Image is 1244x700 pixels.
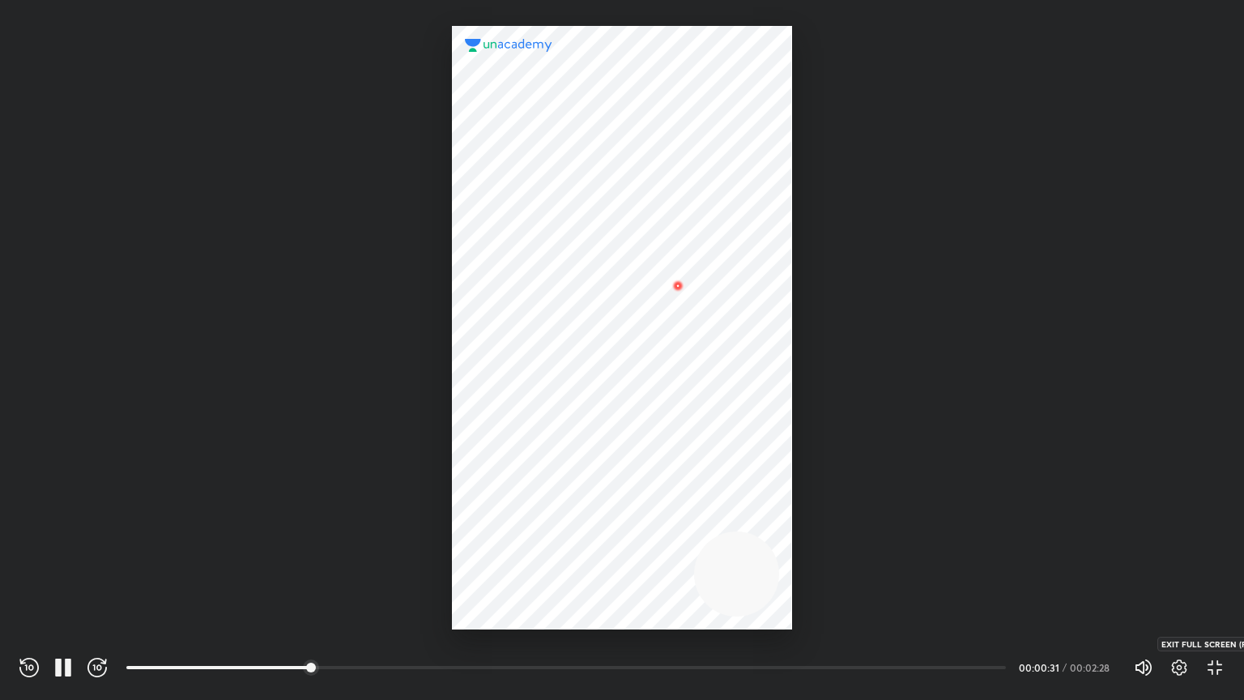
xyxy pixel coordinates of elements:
[465,39,552,52] img: logo.2a7e12a2.svg
[669,276,688,296] img: wMgqJGBwKWe8AAAAABJRU5ErkJggg==
[1063,663,1067,672] div: /
[1070,663,1114,672] div: 00:02:28
[1019,663,1059,672] div: 00:00:31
